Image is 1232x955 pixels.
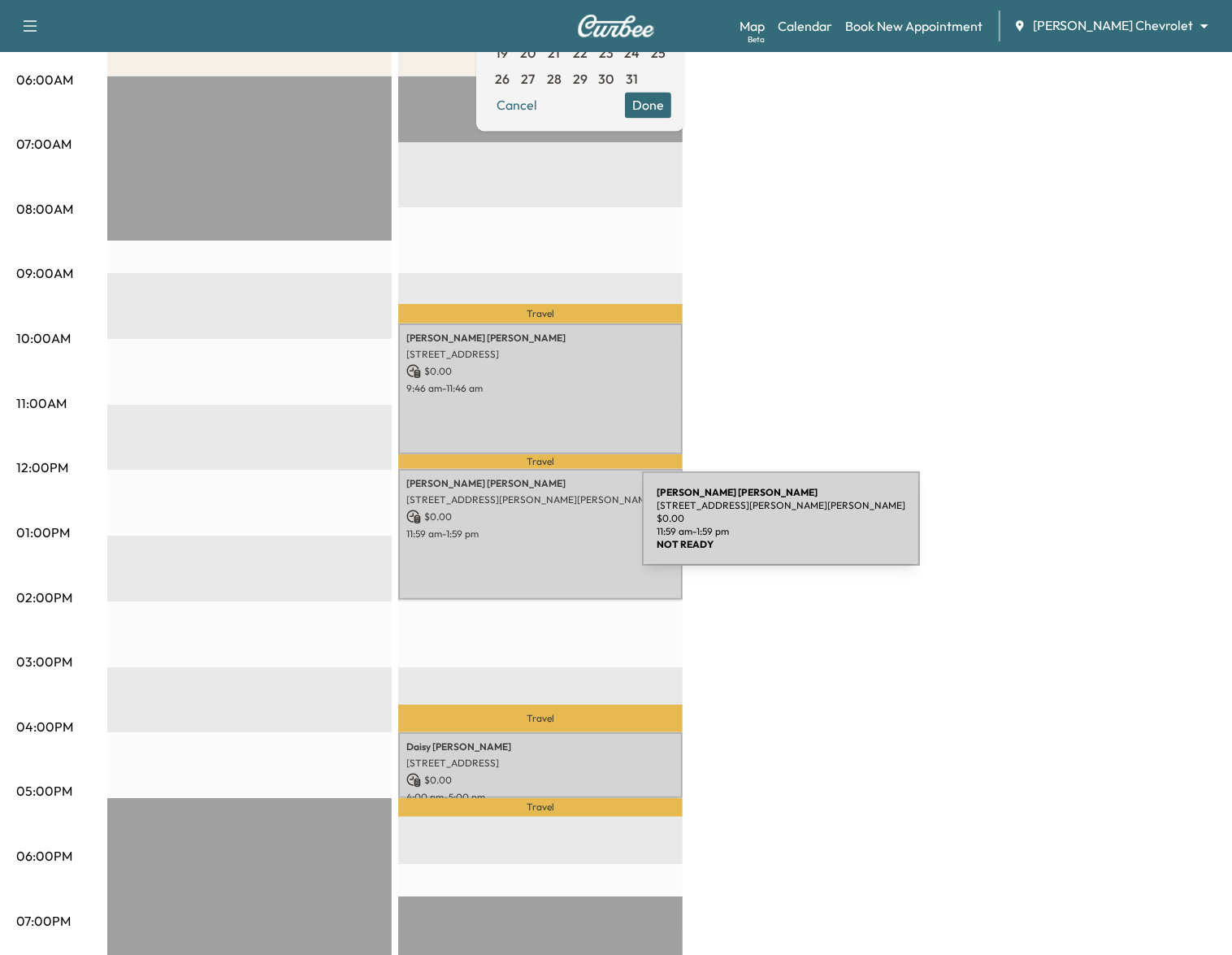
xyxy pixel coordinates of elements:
[406,382,675,395] p: 9:46 am - 11:46 am
[398,454,683,468] p: Travel
[657,486,818,498] b: [PERSON_NAME] [PERSON_NAME]
[406,332,675,345] p: [PERSON_NAME] [PERSON_NAME]
[406,527,675,540] p: 11:59 am - 1:59 pm
[16,70,73,89] p: 06:00AM
[599,69,614,89] span: 30
[16,911,71,931] p: 07:00PM
[16,393,67,413] p: 11:00AM
[627,69,639,89] span: 31
[16,717,73,736] p: 04:00PM
[549,43,561,63] span: 21
[625,43,640,63] span: 24
[522,69,536,89] span: 27
[16,652,72,671] p: 03:00PM
[406,773,675,788] p: $ 0.00
[740,16,765,36] a: MapBeta
[398,304,683,323] p: Travel
[748,33,765,46] div: Beta
[16,263,73,283] p: 09:00AM
[406,477,675,490] p: [PERSON_NAME] [PERSON_NAME]
[657,525,905,538] p: 11:59 am - 1:59 pm
[489,92,544,118] button: Cancel
[406,510,675,524] p: $ 0.00
[657,512,905,525] p: $ 0.00
[521,43,536,63] span: 20
[651,43,666,63] span: 25
[16,458,68,477] p: 12:00PM
[599,43,614,63] span: 23
[657,499,905,512] p: [STREET_ADDRESS][PERSON_NAME][PERSON_NAME]
[16,328,71,348] p: 10:00AM
[16,199,73,219] p: 08:00AM
[495,69,510,89] span: 26
[1033,16,1193,35] span: [PERSON_NAME] Chevrolet
[406,348,675,361] p: [STREET_ADDRESS]
[16,523,70,542] p: 01:00PM
[657,538,714,550] b: NOT READY
[16,781,72,801] p: 05:00PM
[398,798,683,817] p: Travel
[573,43,588,63] span: 22
[406,757,675,770] p: [STREET_ADDRESS]
[497,43,509,63] span: 19
[16,588,72,607] p: 02:00PM
[573,69,588,89] span: 29
[16,134,72,154] p: 07:00AM
[398,705,683,732] p: Travel
[778,16,832,36] a: Calendar
[625,92,671,118] button: Done
[406,740,675,753] p: Daisy [PERSON_NAME]
[845,16,983,36] a: Book New Appointment
[577,15,655,37] img: Curbee Logo
[406,493,675,506] p: [STREET_ADDRESS][PERSON_NAME][PERSON_NAME]
[547,69,562,89] span: 28
[16,846,72,866] p: 06:00PM
[406,791,675,804] p: 4:00 pm - 5:00 pm
[406,364,675,379] p: $ 0.00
